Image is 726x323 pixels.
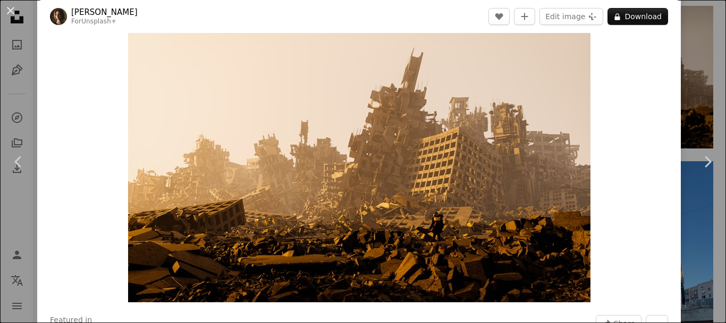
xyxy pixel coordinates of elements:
div: For [71,18,138,26]
a: Next [689,111,726,213]
a: [PERSON_NAME] [71,7,138,18]
button: Edit image [539,8,603,25]
button: Download [607,8,668,25]
button: Add to Collection [514,8,535,25]
button: Like [488,8,510,25]
img: Go to Alex Shuper's profile [50,8,67,25]
a: Unsplash+ [81,18,116,25]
